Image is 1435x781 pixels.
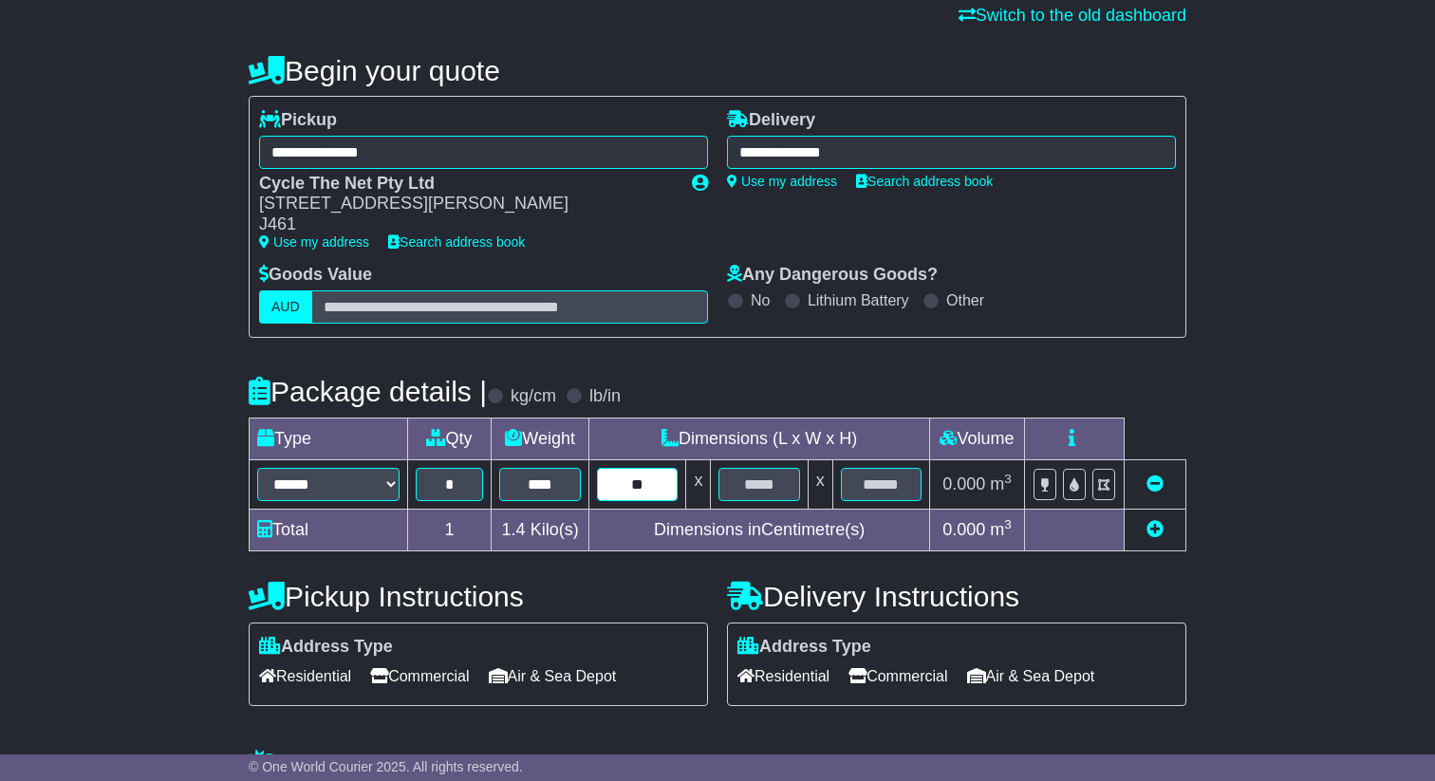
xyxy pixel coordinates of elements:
span: Residential [737,661,829,691]
div: Cycle The Net Pty Ltd [259,174,673,195]
span: Air & Sea Depot [967,661,1095,691]
span: Commercial [370,661,469,691]
a: Remove this item [1146,474,1164,493]
span: 1.4 [502,520,526,539]
span: Air & Sea Depot [489,661,617,691]
td: Total [250,509,408,550]
span: © One World Courier 2025. All rights reserved. [249,759,523,774]
div: J461 [259,214,673,235]
td: x [686,459,711,509]
a: Use my address [727,174,837,189]
label: Other [946,291,984,309]
span: Residential [259,661,351,691]
span: m [990,520,1012,539]
span: 0.000 [942,520,985,539]
label: Lithium Battery [808,291,909,309]
label: Pickup [259,110,337,131]
div: [STREET_ADDRESS][PERSON_NAME] [259,194,673,214]
td: Type [250,418,408,459]
a: Search address book [856,174,993,189]
label: Delivery [727,110,815,131]
label: kg/cm [511,386,556,407]
h4: Warranty & Insurance [249,749,1186,780]
h4: Pickup Instructions [249,581,708,612]
td: x [808,459,832,509]
label: Goods Value [259,265,372,286]
span: Commercial [848,661,947,691]
h4: Delivery Instructions [727,581,1186,612]
td: Volume [929,418,1024,459]
label: No [751,291,770,309]
label: lb/in [589,386,621,407]
td: Kilo(s) [491,509,588,550]
td: Qty [408,418,492,459]
span: 0.000 [942,474,985,493]
label: Address Type [259,637,393,658]
sup: 3 [1004,472,1012,486]
td: Weight [491,418,588,459]
label: Any Dangerous Goods? [727,265,938,286]
td: Dimensions in Centimetre(s) [589,509,930,550]
h4: Begin your quote [249,55,1186,86]
sup: 3 [1004,517,1012,531]
a: Switch to the old dashboard [959,6,1186,25]
h4: Package details | [249,376,487,407]
a: Search address book [388,234,525,250]
label: Address Type [737,637,871,658]
a: Use my address [259,234,369,250]
td: Dimensions (L x W x H) [589,418,930,459]
span: m [990,474,1012,493]
td: 1 [408,509,492,550]
a: Add new item [1146,520,1164,539]
label: AUD [259,290,312,324]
